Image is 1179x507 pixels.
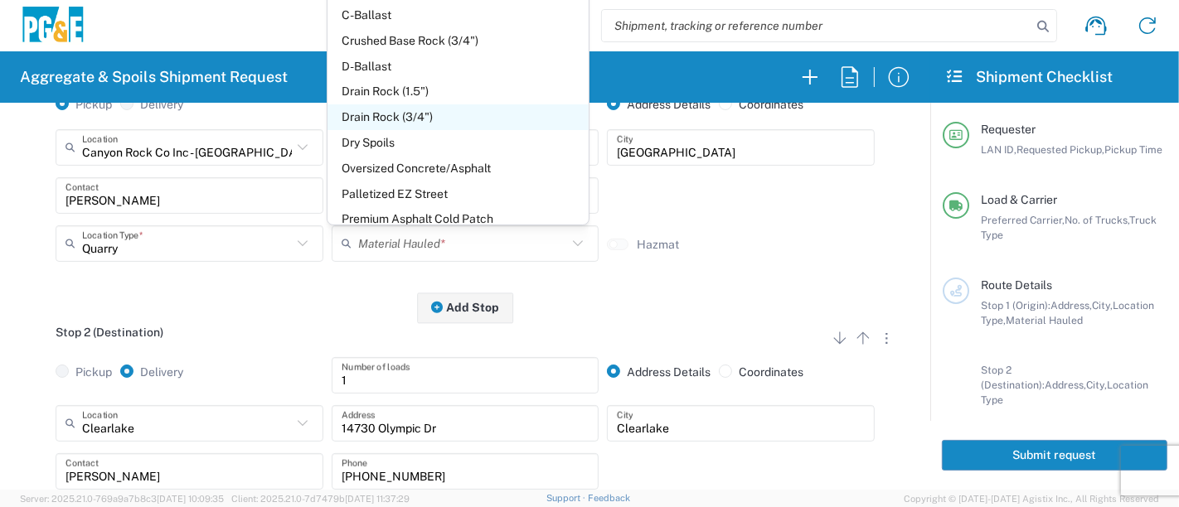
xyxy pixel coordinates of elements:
[157,494,224,504] span: [DATE] 10:09:35
[546,493,588,503] a: Support
[904,491,1159,506] span: Copyright © [DATE]-[DATE] Agistix Inc., All Rights Reserved
[1092,299,1113,311] span: City,
[945,67,1113,87] h2: Shipment Checklist
[417,292,513,323] button: Add Stop
[231,494,410,504] span: Client: 2025.21.0-7d7479b
[327,79,589,104] span: Drain Rock (1.5")
[1065,214,1129,226] span: No. of Trucks,
[1050,299,1092,311] span: Address,
[981,214,1065,226] span: Preferred Carrier,
[981,364,1045,391] span: Stop 2 (Destination):
[327,130,589,156] span: Dry Spoils
[1016,143,1104,156] span: Requested Pickup,
[1006,314,1083,326] span: Material Hauled
[588,493,630,503] a: Feedback
[981,123,1036,136] span: Requester
[981,143,1016,156] span: LAN ID,
[719,365,803,379] label: Coordinates
[607,97,711,112] label: Address Details
[327,104,589,130] span: Drain Rock (3/4")
[1086,379,1107,391] span: City,
[981,278,1052,292] span: Route Details
[327,181,589,207] span: Palletized EZ Street
[20,67,288,87] h2: Aggregate & Spoils Shipment Request
[981,299,1050,311] span: Stop 1 (Origin):
[327,206,589,232] span: Premium Asphalt Cold Patch
[327,156,589,181] span: Oversized Concrete/Asphalt
[607,365,711,379] label: Address Details
[345,494,410,504] span: [DATE] 11:37:29
[719,97,803,112] label: Coordinates
[56,326,163,339] span: Stop 2 (Destination)
[602,10,1031,41] input: Shipment, tracking or reference number
[1104,143,1162,156] span: Pickup Time
[637,237,679,252] label: Hazmat
[981,193,1057,206] span: Load & Carrier
[1045,379,1086,391] span: Address,
[20,7,86,46] img: pge
[942,440,1167,471] button: Submit request
[20,494,224,504] span: Server: 2025.21.0-769a9a7b8c3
